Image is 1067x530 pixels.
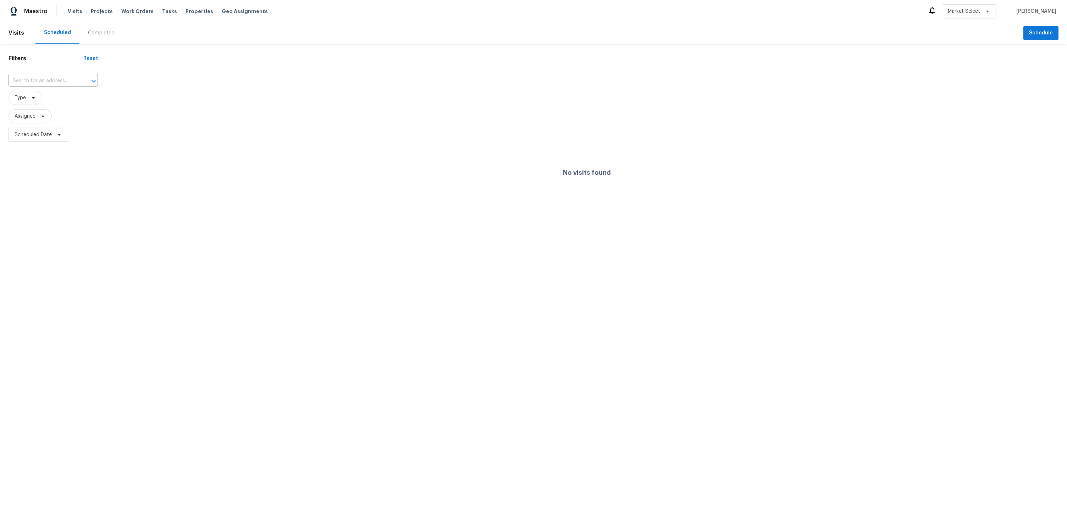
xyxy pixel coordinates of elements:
input: Search for an address... [9,76,78,87]
div: Reset [83,55,98,62]
h4: No visits found [563,169,611,176]
span: Properties [186,8,213,15]
span: Scheduled Date [15,131,52,138]
div: Scheduled [44,29,71,36]
span: Geo Assignments [222,8,268,15]
div: Completed [88,29,115,37]
span: [PERSON_NAME] [1013,8,1056,15]
span: Type [15,94,26,101]
h1: Filters [9,55,83,62]
span: Visits [9,25,24,41]
button: Open [89,76,99,86]
span: Maestro [24,8,48,15]
span: Market Select [948,8,980,15]
span: Tasks [162,9,177,14]
span: Projects [91,8,113,15]
button: Schedule [1023,26,1058,40]
span: Assignee [15,113,35,120]
span: Work Orders [121,8,154,15]
span: Visits [68,8,82,15]
span: Schedule [1029,29,1053,38]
